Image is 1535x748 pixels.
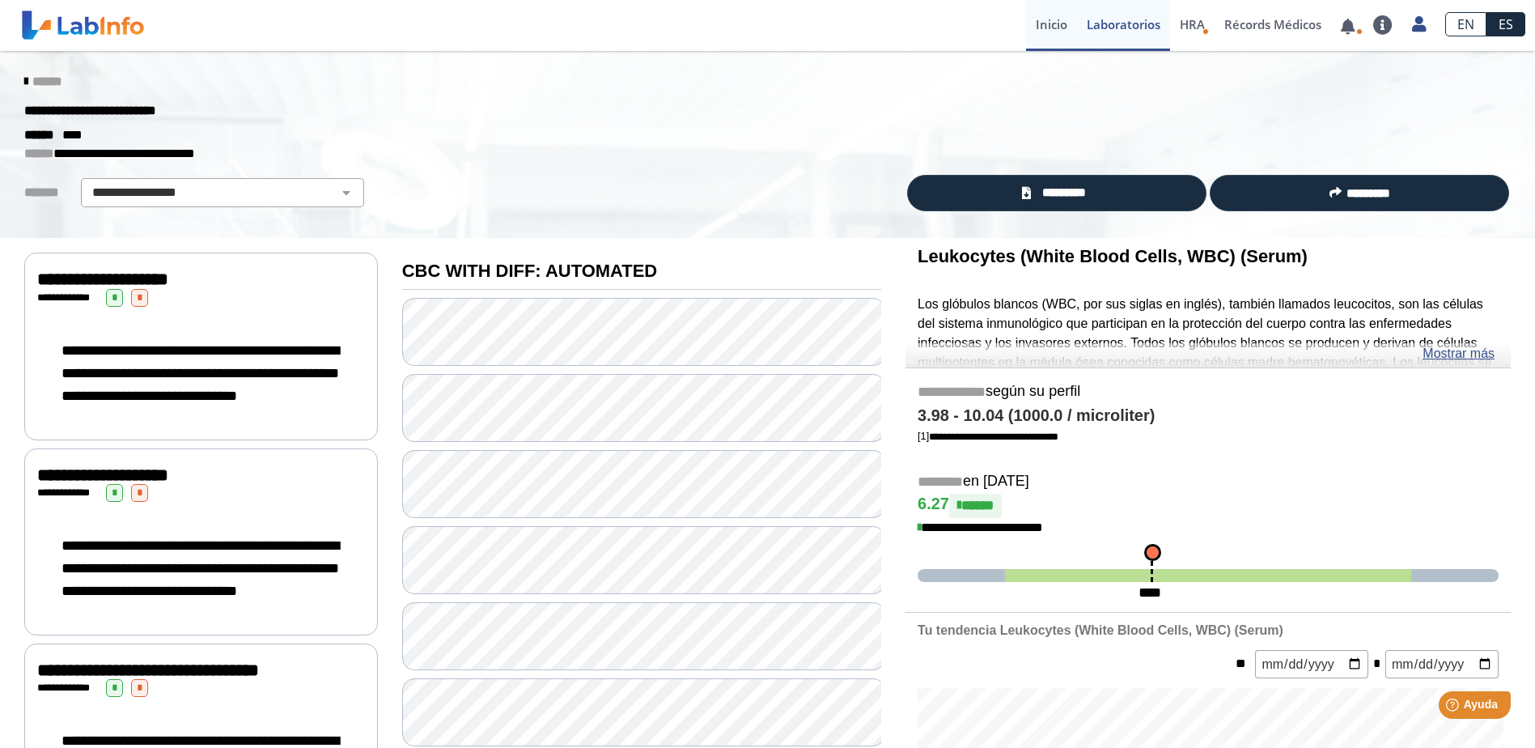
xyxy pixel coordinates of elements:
[918,623,1283,637] b: Tu tendencia Leukocytes (White Blood Cells, WBC) (Serum)
[1385,650,1499,678] input: mm/dd/yyyy
[1255,650,1368,678] input: mm/dd/yyyy
[1180,16,1205,32] span: HRA
[1445,12,1486,36] a: EN
[918,383,1499,402] h5: según su perfil
[918,473,1499,491] h5: en [DATE]
[402,261,657,281] b: CBC WITH DIFF: AUTOMATED
[918,430,1058,442] a: [1]
[1486,12,1525,36] a: ES
[918,246,1308,266] b: Leukocytes (White Blood Cells, WBC) (Serum)
[918,406,1499,426] h4: 3.98 - 10.04 (1000.0 / microliter)
[1423,344,1495,363] a: Mostrar más
[918,494,1499,518] h4: 6.27
[1391,685,1517,730] iframe: Help widget launcher
[918,295,1499,469] p: Los glóbulos blancos (WBC, por sus siglas en inglés), también llamados leucocitos, son las célula...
